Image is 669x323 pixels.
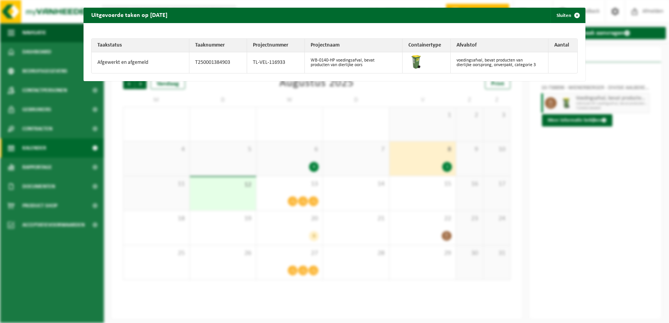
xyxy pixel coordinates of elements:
td: WB-0140-HP voedingsafval, bevat producten van dierlijke oors [305,52,403,73]
td: voedingsafval, bevat producten van dierlijke oorsprong, onverpakt, categorie 3 [451,52,549,73]
th: Projectnaam [305,39,403,52]
th: Projectnummer [247,39,305,52]
th: Taaknummer [189,39,247,52]
h2: Uitgevoerde taken op [DATE] [84,8,175,22]
td: TL-VEL-116933 [247,52,305,73]
th: Taakstatus [92,39,189,52]
th: Aantal [549,39,577,52]
th: Afvalstof [451,39,549,52]
img: WB-0140-HPE-GN-50 [408,54,424,70]
th: Containertype [403,39,451,52]
button: Sluiten [550,8,585,23]
td: Afgewerkt en afgemeld [92,52,189,73]
td: T250001384903 [189,52,247,73]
